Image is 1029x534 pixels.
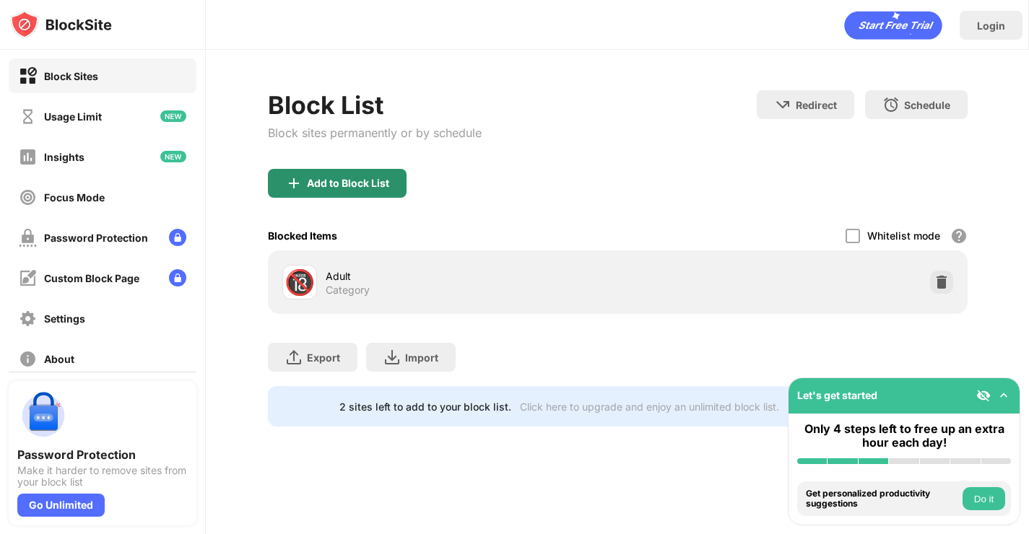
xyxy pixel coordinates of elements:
[806,489,959,509] div: Get personalized productivity suggestions
[17,494,105,517] div: Go Unlimited
[997,388,1011,403] img: omni-setup-toggle.svg
[520,400,779,413] div: Click here to upgrade and enjoy an unlimited block list.
[19,67,37,85] img: block-on.svg
[268,229,337,242] div: Blocked Items
[796,99,837,111] div: Redirect
[44,353,74,365] div: About
[169,269,186,286] img: lock-menu.svg
[17,390,69,442] img: push-password-protection.svg
[797,389,877,401] div: Let's get started
[797,422,1011,450] div: Only 4 steps left to free up an extra hour each day!
[307,178,389,189] div: Add to Block List
[867,229,940,242] div: Whitelist mode
[963,487,1005,510] button: Do it
[10,10,112,39] img: logo-blocksite.svg
[19,350,37,368] img: about-off.svg
[17,465,188,488] div: Make it harder to remove sites from your block list
[268,90,482,120] div: Block List
[44,151,84,163] div: Insights
[405,351,438,364] div: Import
[285,268,315,297] div: 🔞
[44,110,102,123] div: Usage Limit
[19,229,37,247] img: password-protection-off.svg
[844,11,942,40] div: animation
[19,188,37,206] img: focus-off.svg
[44,70,98,82] div: Block Sites
[19,269,37,287] img: customize-block-page-off.svg
[19,108,37,126] img: time-usage-off.svg
[160,110,186,122] img: new-icon.svg
[268,126,482,140] div: Block sites permanently or by schedule
[326,268,618,284] div: Adult
[160,151,186,162] img: new-icon.svg
[19,148,37,166] img: insights-off.svg
[326,284,370,297] div: Category
[904,99,950,111] div: Schedule
[307,351,340,364] div: Export
[44,272,139,284] div: Custom Block Page
[19,310,37,328] img: settings-off.svg
[44,191,105,203] div: Focus Mode
[977,19,1005,32] div: Login
[339,400,511,413] div: 2 sites left to add to your block list.
[44,312,85,325] div: Settings
[976,388,991,403] img: eye-not-visible.svg
[169,229,186,246] img: lock-menu.svg
[44,232,148,244] div: Password Protection
[17,447,188,462] div: Password Protection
